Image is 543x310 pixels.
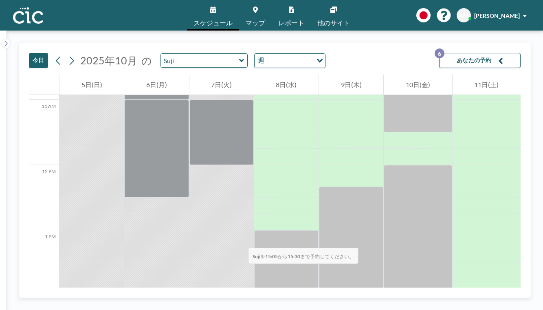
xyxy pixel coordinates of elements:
[459,12,468,19] span: AM
[29,230,59,295] div: 1 PM
[254,75,319,95] div: 8日(水)
[29,165,59,230] div: 12 PM
[253,253,260,259] b: Suji
[256,55,266,66] span: 週
[124,75,189,95] div: 6日(月)
[474,12,520,19] span: [PERSON_NAME]
[265,253,278,259] b: 15:05
[439,53,521,68] button: あなたの予約6
[317,20,350,26] span: 他のサイト
[189,75,254,95] div: 7日(火)
[13,7,43,24] img: organization-logo
[59,75,124,95] div: 5日(日)
[193,20,233,26] span: スケジュール
[288,253,300,259] b: 15:30
[141,54,152,67] span: の
[435,48,444,58] p: 6
[29,53,48,68] button: 今日
[453,75,521,95] div: 11日(土)
[80,54,137,66] span: 2025年10月
[29,100,59,165] div: 11 AM
[161,54,239,67] input: Suji
[246,20,265,26] span: マップ
[255,54,325,68] div: Search for option
[267,55,312,66] input: Search for option
[248,248,358,264] span: を から まで予約してください。
[278,20,304,26] span: レポート
[384,75,452,95] div: 10日(金)
[319,75,383,95] div: 9日(木)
